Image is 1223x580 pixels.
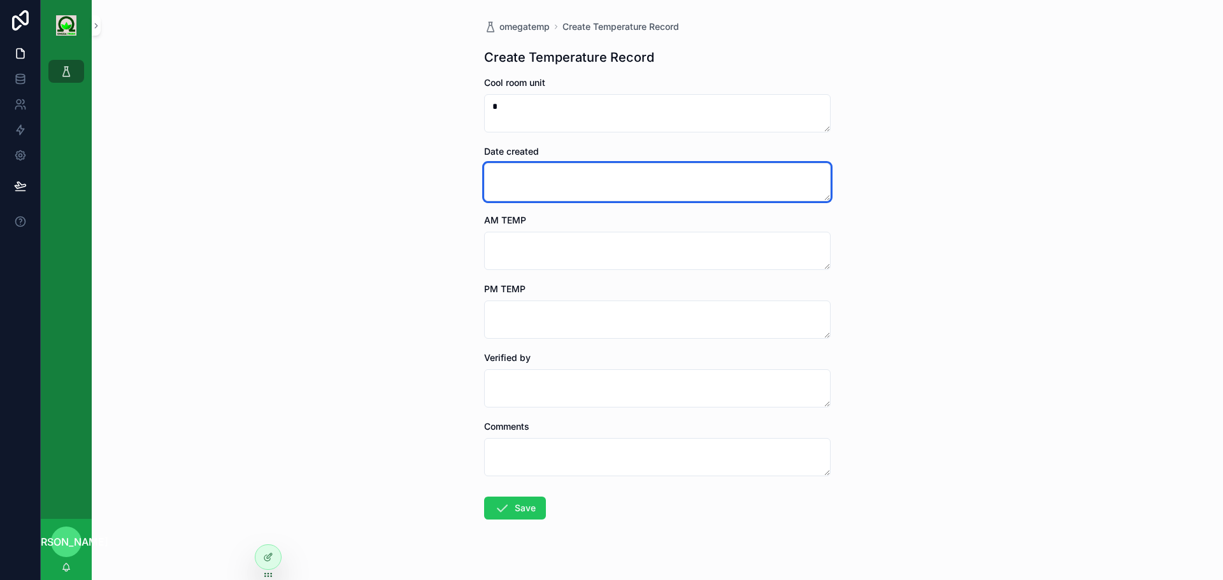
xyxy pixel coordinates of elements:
[499,20,550,33] span: omegatemp
[484,352,531,363] span: Verified by
[484,48,654,66] h1: Create Temperature Record
[484,77,545,88] span: Cool room unit
[484,421,529,432] span: Comments
[41,51,92,99] div: scrollable content
[484,146,539,157] span: Date created
[562,20,679,33] a: Create Temperature Record
[484,497,546,520] button: Save
[56,15,76,36] img: App logo
[484,215,526,225] span: AM TEMP
[24,534,108,549] span: [PERSON_NAME]
[484,283,526,294] span: PM TEMP
[484,20,550,33] a: omegatemp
